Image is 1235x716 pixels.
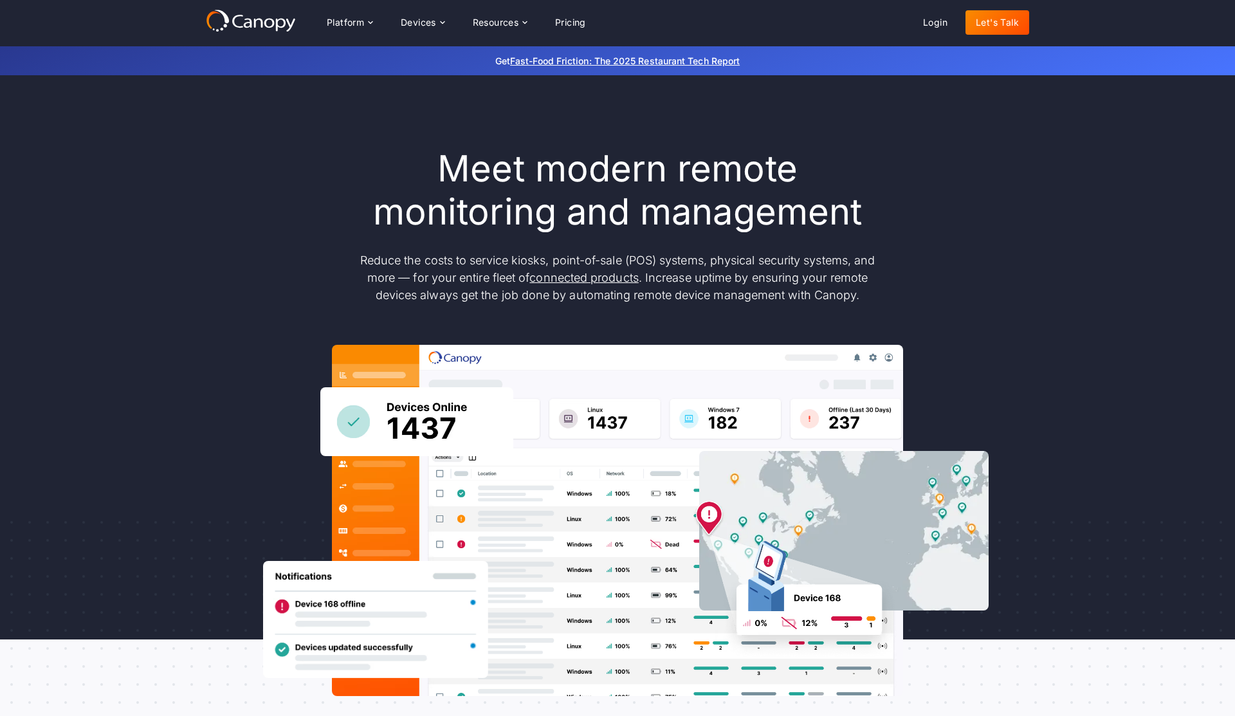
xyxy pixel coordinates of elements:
[320,387,513,456] img: Canopy sees how many devices are online
[302,54,933,68] p: Get
[462,10,537,35] div: Resources
[327,18,364,27] div: Platform
[529,271,638,284] a: connected products
[473,18,519,27] div: Resources
[510,55,740,66] a: Fast-Food Friction: The 2025 Restaurant Tech Report
[913,10,958,35] a: Login
[347,252,888,304] p: Reduce the costs to service kiosks, point-of-sale (POS) systems, physical security systems, and m...
[545,10,596,35] a: Pricing
[965,10,1029,35] a: Let's Talk
[390,10,455,35] div: Devices
[316,10,383,35] div: Platform
[347,147,888,234] h1: Meet modern remote monitoring and management
[401,18,436,27] div: Devices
